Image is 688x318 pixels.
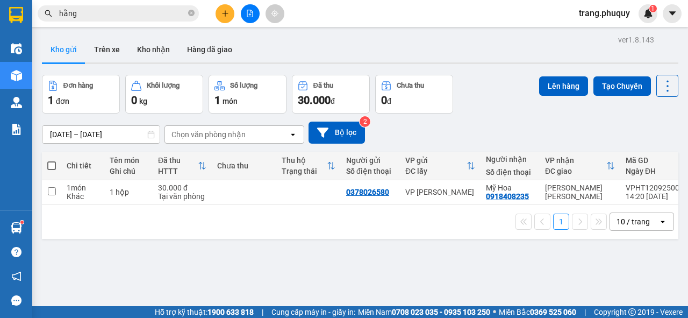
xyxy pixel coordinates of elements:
[266,4,284,23] button: aim
[392,308,490,316] strong: 0708 023 035 - 0935 103 250
[125,75,203,114] button: Khối lượng0kg
[540,152,620,180] th: Toggle SortBy
[155,306,254,318] span: Hỗ trợ kỹ thuật:
[223,97,238,105] span: món
[11,295,21,306] span: message
[110,188,147,196] div: 1 hộp
[178,37,241,62] button: Hàng đã giao
[618,34,654,46] div: ver 1.8.143
[110,156,147,165] div: Tên món
[128,37,178,62] button: Kho nhận
[110,167,147,175] div: Ghi chú
[241,4,260,23] button: file-add
[346,188,389,196] div: 0378026580
[20,221,24,224] sup: 1
[658,217,667,226] svg: open
[360,116,370,127] sup: 2
[651,5,655,12] span: 1
[230,82,257,89] div: Số lượng
[209,75,286,114] button: Số lượng1món
[131,94,137,107] span: 0
[313,82,333,89] div: Đã thu
[11,124,22,135] img: solution-icon
[593,76,651,96] button: Tạo Chuyến
[486,168,534,176] div: Số điện thoại
[11,97,22,108] img: warehouse-icon
[539,76,588,96] button: Lên hàng
[298,94,331,107] span: 30.000
[486,192,529,201] div: 0918408235
[11,247,21,257] span: question-circle
[405,167,467,175] div: ĐC lấy
[48,94,54,107] span: 1
[282,156,327,165] div: Thu hộ
[171,129,246,140] div: Chọn văn phòng nhận
[158,156,198,165] div: Đã thu
[643,9,653,18] img: icon-new-feature
[276,152,341,180] th: Toggle SortBy
[158,183,206,192] div: 30.000 đ
[11,222,22,234] img: warehouse-icon
[262,306,263,318] span: |
[358,306,490,318] span: Miền Nam
[158,167,198,175] div: HTTT
[626,183,688,192] div: VPHT1209250033
[584,306,586,318] span: |
[405,156,467,165] div: VP gửi
[147,82,180,89] div: Khối lượng
[63,82,93,89] div: Đơn hàng
[649,5,657,12] sup: 1
[499,306,576,318] span: Miền Bắc
[85,37,128,62] button: Trên xe
[42,75,120,114] button: Đơn hàng1đơn
[375,75,453,114] button: Chưa thu0đ
[271,10,278,17] span: aim
[42,37,85,62] button: Kho gửi
[493,310,496,314] span: ⚪️
[45,10,52,17] span: search
[292,75,370,114] button: Đã thu30.000đ
[207,308,254,316] strong: 1900 633 818
[67,192,99,201] div: Khác
[139,97,147,105] span: kg
[11,70,22,81] img: warehouse-icon
[663,4,682,23] button: caret-down
[56,97,69,105] span: đơn
[67,183,99,192] div: 1 món
[387,97,391,105] span: đ
[11,271,21,281] span: notification
[545,183,615,201] div: [PERSON_NAME] [PERSON_NAME]
[188,9,195,19] span: close-circle
[246,10,254,17] span: file-add
[214,94,220,107] span: 1
[530,308,576,316] strong: 0369 525 060
[9,7,23,23] img: logo-vxr
[628,308,636,316] span: copyright
[626,192,688,201] div: 14:20 [DATE]
[486,155,534,164] div: Người nhận
[626,156,679,165] div: Mã GD
[346,156,395,165] div: Người gửi
[11,43,22,54] img: warehouse-icon
[626,167,679,175] div: Ngày ĐH
[59,8,186,19] input: Tìm tên, số ĐT hoặc mã đơn
[346,167,395,175] div: Số điện thoại
[42,126,160,143] input: Select a date range.
[617,216,650,227] div: 10 / trang
[545,156,606,165] div: VP nhận
[553,214,569,230] button: 1
[400,152,481,180] th: Toggle SortBy
[289,130,297,139] svg: open
[545,167,606,175] div: ĐC giao
[217,161,271,170] div: Chưa thu
[282,167,327,175] div: Trạng thái
[221,10,229,17] span: plus
[397,82,424,89] div: Chưa thu
[381,94,387,107] span: 0
[158,192,206,201] div: Tại văn phòng
[188,10,195,16] span: close-circle
[668,9,677,18] span: caret-down
[67,161,99,170] div: Chi tiết
[570,6,639,20] span: trang.phuquy
[271,306,355,318] span: Cung cấp máy in - giấy in:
